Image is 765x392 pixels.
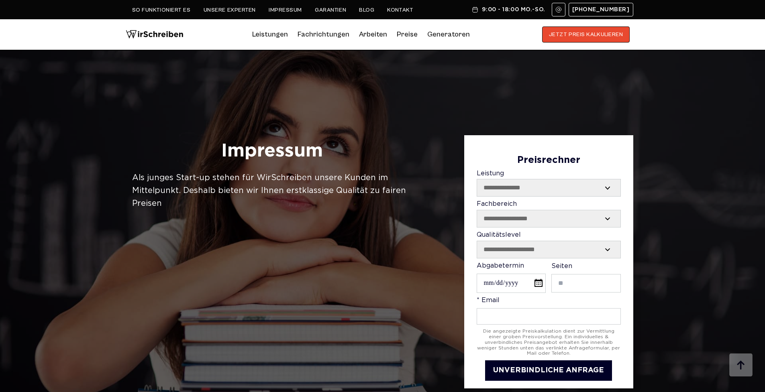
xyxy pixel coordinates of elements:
[477,155,621,381] form: Contact form
[572,6,630,13] span: [PHONE_NUMBER]
[397,30,418,39] a: Preise
[477,262,546,293] label: Abgabetermin
[315,7,346,13] a: Garantien
[387,7,413,13] a: Kontakt
[477,179,620,196] select: Leistung
[477,170,621,197] label: Leistung
[482,6,545,13] span: 9:00 - 18:00 Mo.-So.
[555,6,562,13] img: Email
[204,7,256,13] a: Unsere Experten
[471,6,479,13] img: Schedule
[477,241,620,258] select: Qualitätslevel
[252,28,288,41] a: Leistungen
[477,308,621,325] input: * Email
[132,7,191,13] a: So funktioniert es
[569,3,633,16] a: [PHONE_NUMBER]
[477,274,546,292] input: Abgabetermin
[551,263,572,269] span: Seiten
[542,26,630,43] button: JETZT PREIS KALKULIEREN
[477,210,620,227] select: Fachbereich
[477,297,621,325] label: * Email
[477,201,621,227] label: Fachbereich
[126,26,184,43] img: logo wirschreiben
[269,7,302,13] a: Impressum
[132,139,412,163] h1: Impressum
[477,155,621,166] div: Preisrechner
[359,28,387,41] a: Arbeiten
[493,367,604,374] span: UNVERBINDLICHE ANFRAGE
[485,360,612,381] button: UNVERBINDLICHE ANFRAGE
[298,28,349,41] a: Fachrichtungen
[729,353,753,378] img: button top
[427,28,470,41] a: Generatoren
[132,171,412,210] div: Als junges Start-up stehen für WirSchreiben unsere Kunden im Mittelpunkt. Deshalb bieten wir Ihne...
[477,329,621,356] div: Die angezeigte Preiskalkulation dient zur Vermittlung einer groben Preisvorstellung. Ein individu...
[359,7,374,13] a: Blog
[477,232,621,258] label: Qualitätslevel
